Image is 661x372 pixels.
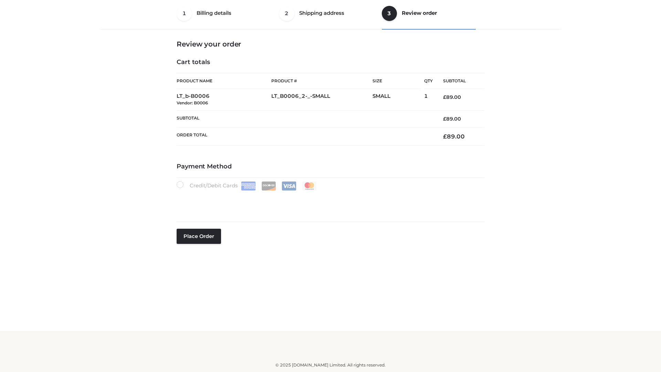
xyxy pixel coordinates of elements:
bdi: 89.00 [443,133,465,140]
iframe: Secure payment input frame [175,189,483,214]
h3: Review your order [177,40,484,48]
td: LT_B0006_2-_-SMALL [271,89,373,111]
th: Product Name [177,73,271,89]
th: Subtotal [177,110,433,127]
span: £ [443,133,447,140]
label: Credit/Debit Cards [177,181,317,190]
img: Mastercard [302,182,317,190]
bdi: 89.00 [443,116,461,122]
td: 1 [424,89,433,111]
td: SMALL [373,89,424,111]
th: Qty [424,73,433,89]
button: Place order [177,229,221,244]
span: £ [443,94,446,100]
td: LT_b-B0006 [177,89,271,111]
img: Discover [261,182,276,190]
small: Vendor: B0006 [177,100,208,105]
h4: Payment Method [177,163,484,170]
th: Subtotal [433,73,484,89]
img: Visa [282,182,296,190]
bdi: 89.00 [443,94,461,100]
h4: Cart totals [177,59,484,66]
div: © 2025 [DOMAIN_NAME] Limited. All rights reserved. [102,362,559,369]
th: Product # [271,73,373,89]
img: Amex [241,182,256,190]
th: Size [373,73,421,89]
span: £ [443,116,446,122]
th: Order Total [177,127,433,146]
